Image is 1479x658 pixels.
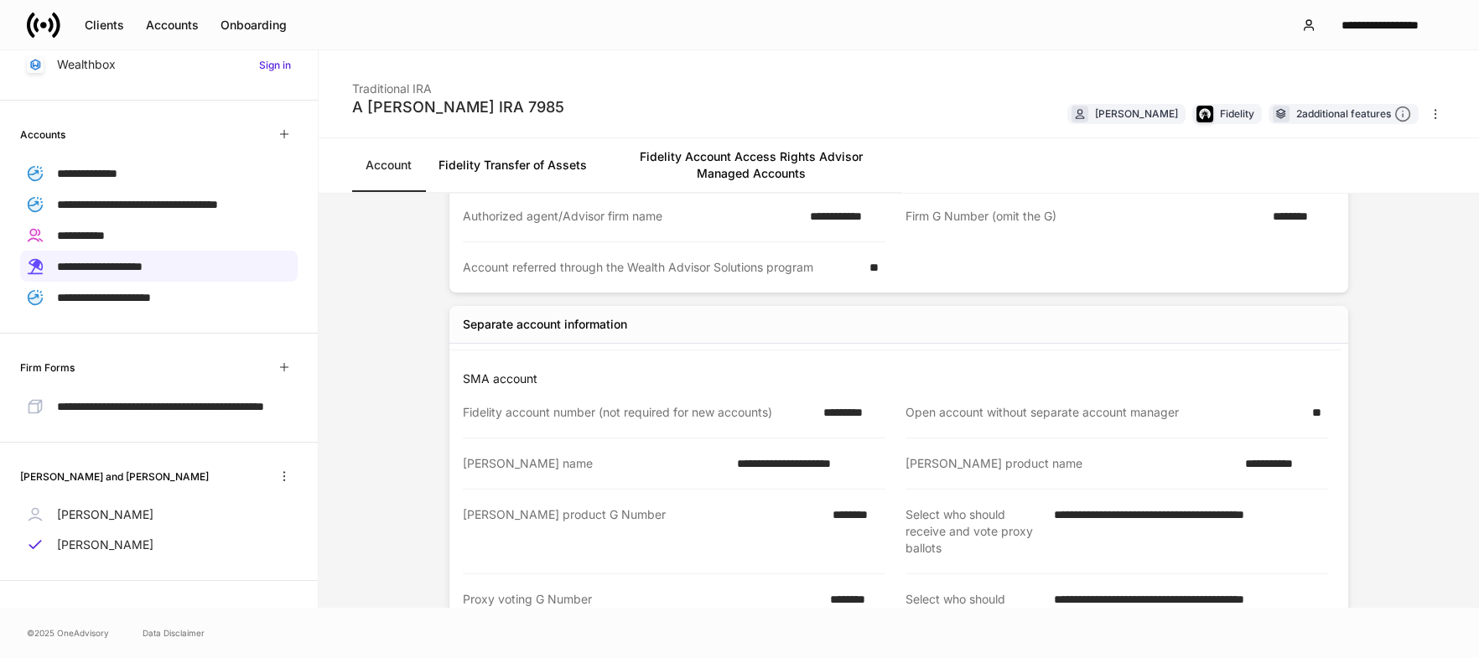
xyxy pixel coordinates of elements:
div: Onboarding [221,17,287,34]
p: [PERSON_NAME] [57,536,153,553]
div: Fidelity [1220,106,1254,122]
p: SMA account [463,370,1341,387]
span: © 2025 OneAdvisory [27,626,109,640]
h6: Accounts [20,127,65,142]
a: [PERSON_NAME] [20,530,298,560]
div: Separate account information [463,316,627,333]
div: [PERSON_NAME] product G Number [463,506,823,557]
h6: [PERSON_NAME] and [PERSON_NAME] [20,469,209,484]
div: Authorized agent/Advisor firm name [463,208,800,225]
div: Open account without separate account manager [906,404,1302,421]
div: Fidelity account number (not required for new accounts) [463,404,813,421]
div: Traditional IRA [352,70,564,97]
button: Onboarding [210,12,298,39]
div: [PERSON_NAME] product name [906,455,1235,472]
div: Account referred through the Wealth Advisor Solutions program [463,259,859,276]
p: [PERSON_NAME] [57,506,153,523]
button: Clients [74,12,135,39]
div: [PERSON_NAME] name [463,455,727,472]
div: Proxy voting G Number [463,591,820,641]
div: [PERSON_NAME] [1095,106,1178,122]
a: WealthboxSign in [20,49,298,80]
div: Accounts [146,17,199,34]
h6: Firm Forms [20,360,75,376]
button: Accounts [135,12,210,39]
div: Firm G Number (omit the G) [906,208,1263,225]
h6: Sign in [259,57,291,73]
div: Clients [85,17,124,34]
a: [PERSON_NAME] [20,500,298,530]
p: Wealthbox [57,56,116,73]
div: A [PERSON_NAME] IRA 7985 [352,97,564,117]
div: Select who should receive corporate actions [906,591,1044,641]
a: Account [352,138,425,192]
div: 2 additional features [1296,106,1411,123]
a: Fidelity Transfer of Assets [425,138,600,192]
div: Select who should receive and vote proxy ballots [906,506,1044,557]
a: Fidelity Account Access Rights Advisor Managed Accounts [600,138,902,192]
a: Data Disclaimer [143,626,205,640]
